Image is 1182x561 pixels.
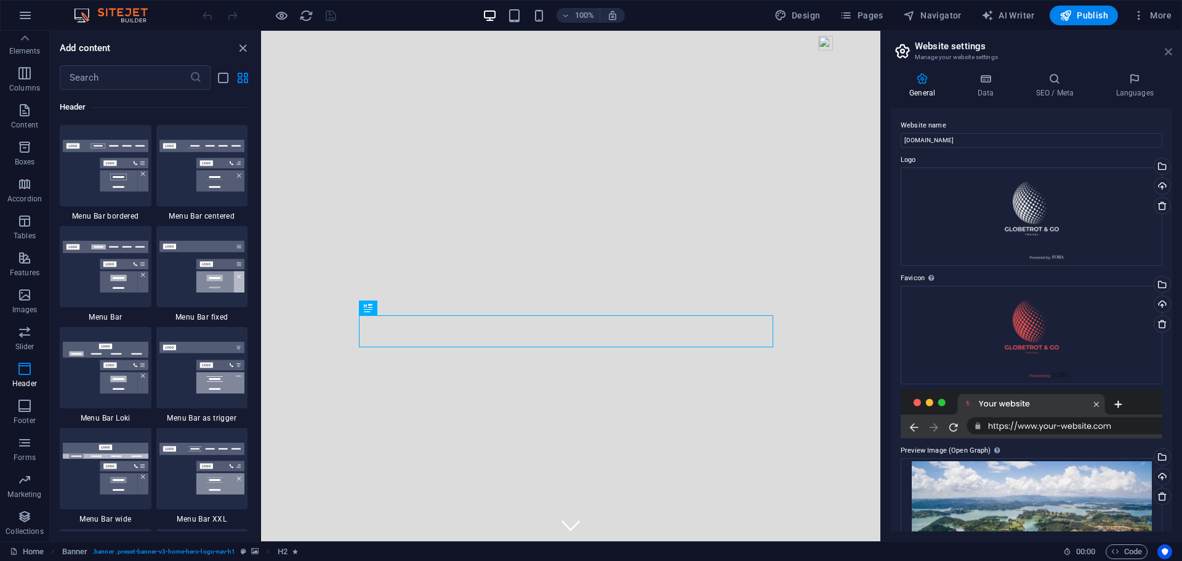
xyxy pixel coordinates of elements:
p: Forms [14,453,36,462]
button: Design [770,6,826,25]
button: Pages [835,6,888,25]
span: Menu Bar centered [156,211,248,221]
img: menu-bar-xxl.svg [159,443,245,494]
p: Accordion [7,194,42,204]
button: Publish [1050,6,1118,25]
p: Boxes [15,157,35,167]
button: list-view [215,70,230,85]
p: Slider [15,342,34,352]
button: AI Writer [976,6,1040,25]
h6: Session time [1063,544,1096,559]
h6: Add content [60,41,111,55]
button: Click here to leave preview mode and continue editing [274,8,289,23]
span: Menu Bar fixed [156,312,248,322]
img: menu-bar-fixed.svg [159,241,245,293]
i: Element contains an animation [292,548,298,555]
p: Marketing [7,490,41,499]
div: Menu Bar centered [156,125,248,221]
label: Preview Image (Open Graph) [901,443,1162,458]
input: Search [60,65,190,90]
span: Menu Bar as trigger [156,413,248,423]
img: Editor Logo [71,8,163,23]
h2: Website settings [915,41,1172,52]
p: Elements [9,46,41,56]
label: Favicon [901,271,1162,286]
h6: Header [60,100,247,115]
h4: SEO / Meta [1017,73,1097,99]
p: Footer [14,416,36,426]
p: Tables [14,231,36,241]
span: More [1133,9,1172,22]
div: LogoGlobetrotOrange-z82h21qj6Jwgt7FSoRUMww-aGGdovyJwTRGL9TWa2t1-A.png [901,286,1162,384]
span: : [1085,547,1087,556]
span: Menu Bar wide [60,514,151,524]
label: Website name [901,118,1162,133]
img: menu-bar-loki.svg [63,342,148,394]
span: 00 00 [1076,544,1095,559]
span: Menu Bar bordered [60,211,151,221]
span: . banner .preset-banner-v3-home-hero-logo-nav-h1 [92,544,235,559]
span: Design [774,9,821,22]
h3: Manage your website settings [915,52,1148,63]
img: menu-bar.svg [63,241,148,293]
button: More [1128,6,1176,25]
h6: 100% [575,8,595,23]
p: Images [12,305,38,315]
h4: Data [959,73,1017,99]
img: menu-bar-as-trigger.svg [159,342,245,394]
i: This element contains a background [251,548,259,555]
div: Menu Bar bordered [60,125,151,221]
div: Menu Bar fixed [156,226,248,322]
button: close panel [235,41,250,55]
i: Reload page [299,9,313,23]
h4: General [891,73,959,99]
p: Collections [6,527,43,536]
label: Logo [901,153,1162,167]
div: Menu Bar wide [60,428,151,524]
span: AI Writer [981,9,1035,22]
span: Menu Bar XXL [156,514,248,524]
p: Header [12,379,37,389]
p: Features [10,268,39,278]
nav: breadcrumb [62,544,299,559]
div: Menu Bar as trigger [156,327,248,423]
span: Code [1111,544,1142,559]
div: Menu Bar Loki [60,327,151,423]
div: Menu Bar XXL [156,428,248,524]
button: grid-view [235,70,250,85]
h4: Languages [1097,73,1172,99]
i: This element is a customizable preset [241,548,246,555]
a: Click to cancel selection. Double-click to open Pages [10,544,44,559]
div: Design (Ctrl+Alt+Y) [770,6,826,25]
button: Usercentrics [1157,544,1172,559]
span: Publish [1059,9,1108,22]
button: reload [299,8,313,23]
img: menu-bar-wide.svg [63,443,148,494]
span: Click to select. Double-click to edit [278,544,287,559]
p: Columns [9,83,40,93]
span: Menu Bar Loki [60,413,151,423]
div: LogoGlobetrotWhite1-43YmyIjHB3u7vW3wNP1Kig.png [901,167,1162,266]
img: menu-bar-bordered.svg [63,140,148,192]
span: Banner [62,544,88,559]
div: Menu Bar [60,226,151,322]
p: Content [11,120,38,130]
img: menu-bar-centered.svg [159,140,245,192]
input: Name... [901,133,1162,148]
button: Code [1106,544,1148,559]
span: Navigator [903,9,962,22]
i: On resize automatically adjust zoom level to fit chosen device. [607,10,618,21]
span: Pages [840,9,883,22]
button: 100% [557,8,600,23]
button: Navigator [898,6,967,25]
span: Menu Bar [60,312,151,322]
